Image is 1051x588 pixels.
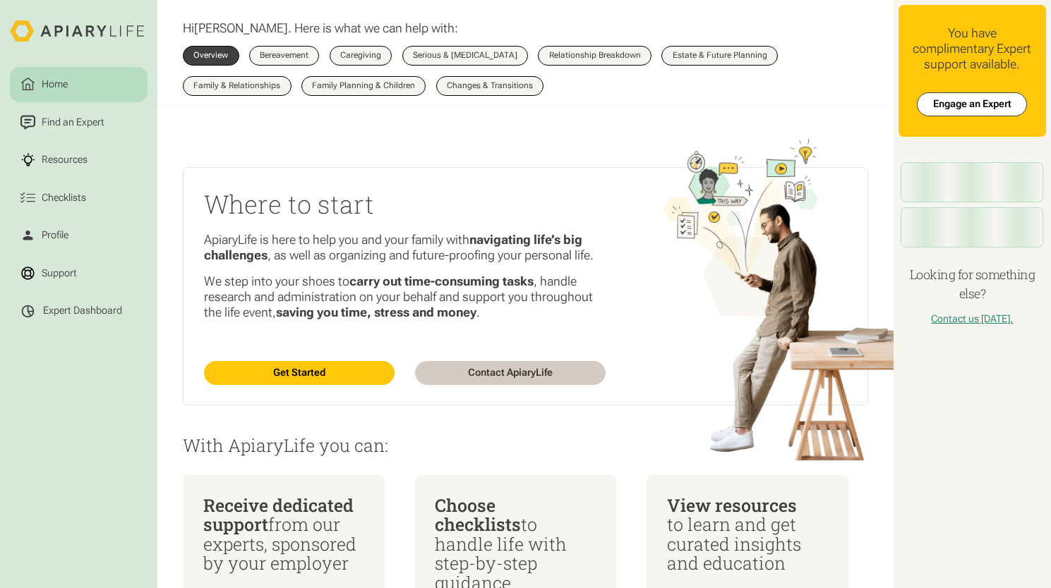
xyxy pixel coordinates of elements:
[183,46,239,66] a: Overview
[436,76,544,96] a: Changes & Transitions
[249,46,320,66] a: Bereavement
[39,190,88,205] div: Checklists
[10,180,148,216] a: Checklists
[301,76,426,96] a: Family Planning & Children
[10,105,148,140] a: Find an Expert
[538,46,651,66] a: Relationship Breakdown
[330,46,392,66] a: Caregiving
[183,76,292,96] a: Family & Relationships
[402,46,529,66] a: Serious & [MEDICAL_DATA]
[661,46,778,66] a: Estate & Future Planning
[10,218,148,253] a: Profile
[667,496,829,573] div: to learn and get curated insights and education
[204,274,606,321] p: We step into your shoes to , handle research and administration on your behalf and support you th...
[312,82,415,90] div: Family Planning & Children
[917,92,1027,116] a: Engage an Expert
[203,496,365,573] div: from our experts, sponsored by your employer
[39,266,79,281] div: Support
[193,82,280,90] div: Family & Relationships
[435,494,521,537] span: Choose checklists
[39,228,71,243] div: Profile
[349,274,534,288] strong: carry out time-consuming tasks
[183,20,458,36] p: Hi . Here is what we can help with:
[931,313,1013,324] a: Contact us [DATE].
[10,256,148,291] a: Support
[413,51,517,60] div: Serious & [MEDICAL_DATA]
[908,25,1036,73] div: You have complimentary Expert support available.
[194,20,288,35] span: [PERSON_NAME]
[276,305,476,319] strong: saving you time, stress and money
[899,265,1046,303] h4: Looking for something else?
[39,115,107,130] div: Find an Expert
[10,142,148,178] a: Resources
[667,494,797,517] span: View resources
[673,51,767,60] div: Estate & Future Planning
[204,188,606,221] h2: Where to start
[260,51,308,60] div: Bereavement
[204,232,582,262] strong: navigating life’s big challenges
[203,494,354,537] span: Receive dedicated support
[204,232,606,264] p: ApiaryLife is here to help you and your family with , as well as organizing and future-proofing y...
[10,293,148,329] a: Expert Dashboard
[10,67,148,102] a: Home
[549,51,641,60] div: Relationship Breakdown
[183,436,868,455] p: With ApiaryLife you can:
[447,82,533,90] div: Changes & Transitions
[340,51,381,60] div: Caregiving
[415,361,606,385] a: Contact ApiaryLife
[204,361,395,385] a: Get Started
[39,152,90,167] div: Resources
[43,305,122,317] div: Expert Dashboard
[39,77,70,92] div: Home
